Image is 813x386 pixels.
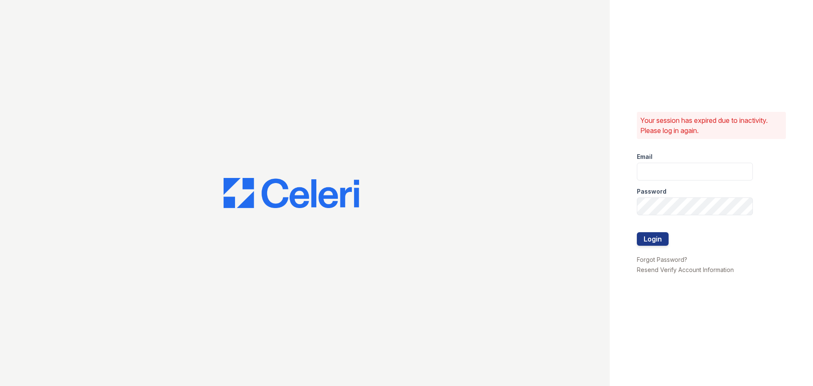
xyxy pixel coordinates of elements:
p: Your session has expired due to inactivity. Please log in again. [640,115,783,136]
a: Forgot Password? [637,256,687,263]
label: Email [637,153,653,161]
img: CE_Logo_Blue-a8612792a0a2168367f1c8372b55b34899dd931a85d93a1a3d3e32e68fde9ad4.png [224,178,359,208]
button: Login [637,232,669,246]
label: Password [637,187,666,196]
a: Resend Verify Account Information [637,266,734,273]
